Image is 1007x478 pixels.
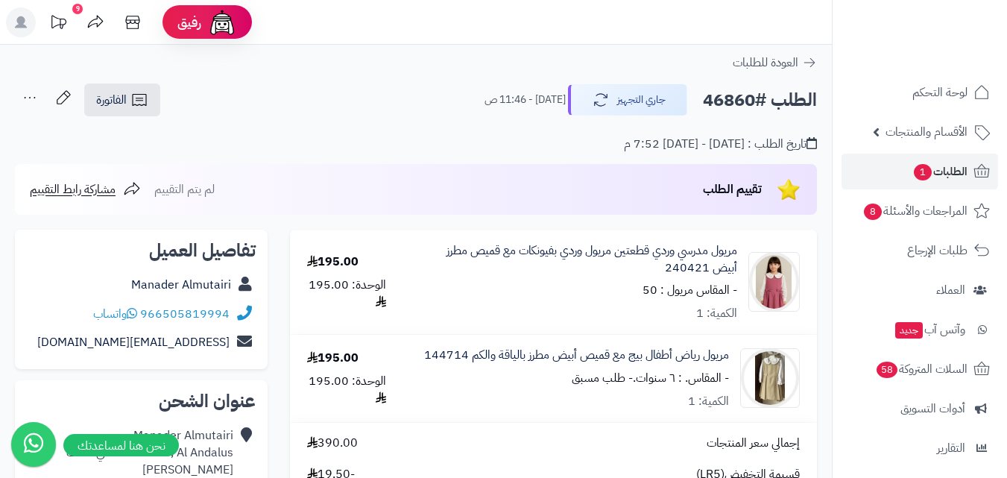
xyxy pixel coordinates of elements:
div: الوحدة: 195.00 [307,373,387,407]
a: لوحة التحكم [842,75,998,110]
span: المراجعات والأسئلة [862,201,967,221]
div: الكمية: 1 [696,305,737,322]
a: تحديثات المنصة [40,7,77,41]
span: التقارير [937,438,965,459]
span: طلبات الإرجاع [907,240,967,261]
a: طلبات الإرجاع [842,233,998,268]
a: مشاركة رابط التقييم [30,180,141,198]
span: 58 [877,362,897,378]
a: التقارير [842,430,998,466]
div: 195.00 [307,350,359,367]
span: لوحة التحكم [912,82,967,103]
span: السلات المتروكة [875,359,967,380]
a: مريول رياض أطفال بيج مع قميص أبيض مطرز بالياقة والكم 144714 [424,347,729,364]
span: لم يتم التقييم [154,180,215,198]
img: ai-face.png [207,7,237,37]
small: - المقاس مريول : 50 [643,281,737,299]
button: جاري التجهيز [568,84,687,116]
small: [DATE] - 11:46 ص [484,92,566,107]
span: تقييم الطلب [703,180,762,198]
a: واتساب [93,305,137,323]
span: الأقسام والمنتجات [886,122,967,142]
span: وآتس آب [894,319,965,340]
span: رفيق [177,13,201,31]
span: الطلبات [912,161,967,182]
div: 195.00 [307,254,359,271]
span: جديد [895,322,923,339]
div: الكمية: 1 [688,393,729,410]
a: الطلبات1 [842,154,998,189]
span: مشاركة رابط التقييم [30,180,116,198]
a: العودة للطلبات [733,54,817,72]
a: أدوات التسويق [842,391,998,427]
span: العودة للطلبات [733,54,798,72]
a: مريول مدرسي وردي قطعتين مريول وردي بفيونكات مع قميص مطرز أبيض 240421 [420,242,736,277]
small: - المقاس. : ٦ سنوات.- طلب مسبق [572,369,729,387]
img: 1753774187-IMG_1979-90x90.jpeg [741,348,799,408]
span: 390.00 [307,435,358,452]
a: المراجعات والأسئلة8 [842,193,998,229]
a: السلات المتروكة58 [842,351,998,387]
span: إجمالي سعر المنتجات [707,435,800,452]
img: 1752852067-1000412619-90x90.jpg [749,252,799,312]
h2: عنوان الشحن [27,392,256,410]
a: 966505819994 [140,305,230,323]
a: العملاء [842,272,998,308]
span: الفاتورة [96,91,127,109]
div: تاريخ الطلب : [DATE] - [DATE] 7:52 م [624,136,817,153]
span: أدوات التسويق [900,398,965,419]
a: Manader Almutairi [131,276,231,294]
img: logo-2.png [906,42,993,73]
a: الفاتورة [84,84,160,116]
span: 8 [864,204,882,220]
h2: تفاصيل العميل [27,242,256,260]
div: الوحدة: 195.00 [307,277,387,311]
span: 1 [914,164,932,180]
span: العملاء [936,280,965,301]
div: 9 [72,4,83,14]
a: [EMAIL_ADDRESS][DOMAIN_NAME] [37,333,230,351]
a: وآتس آبجديد [842,312,998,348]
h2: الطلب #46860 [703,85,817,116]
